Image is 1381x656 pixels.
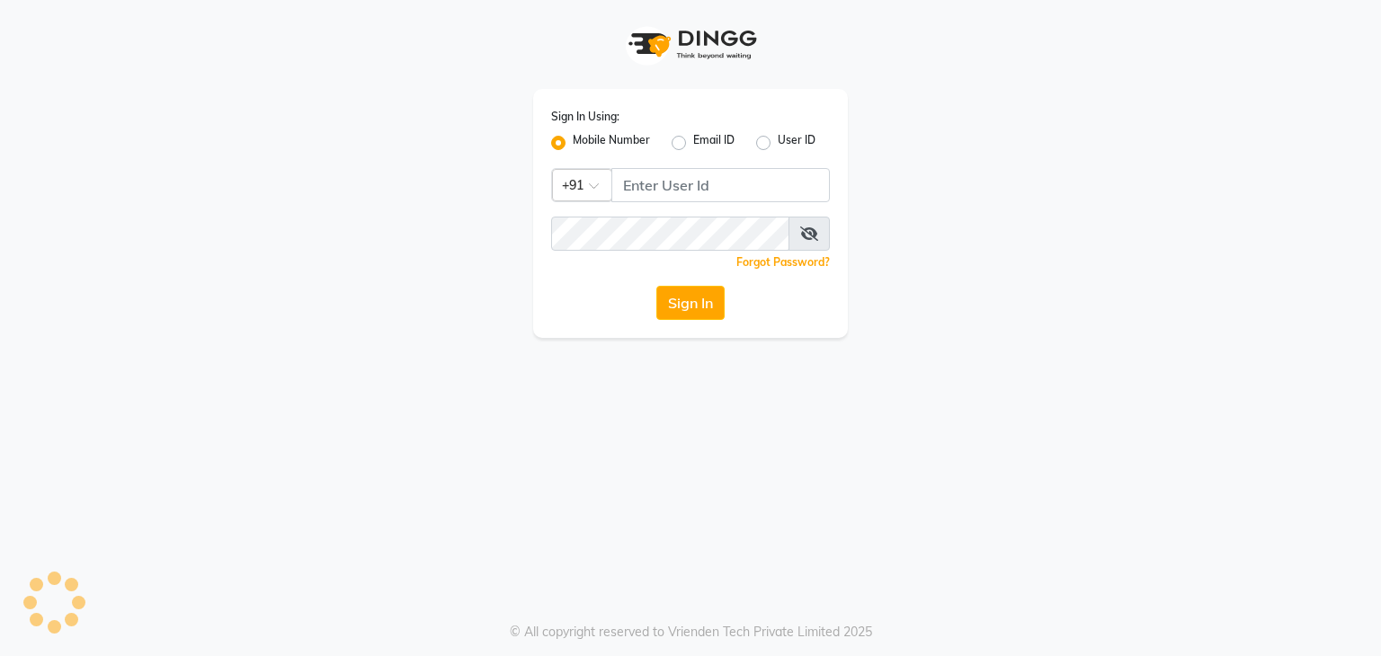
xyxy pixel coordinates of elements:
label: Email ID [693,132,735,154]
input: Username [611,168,830,202]
label: Mobile Number [573,132,650,154]
a: Forgot Password? [736,255,830,269]
img: logo1.svg [619,18,762,71]
input: Username [551,217,789,251]
label: User ID [778,132,815,154]
button: Sign In [656,286,725,320]
label: Sign In Using: [551,109,619,125]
